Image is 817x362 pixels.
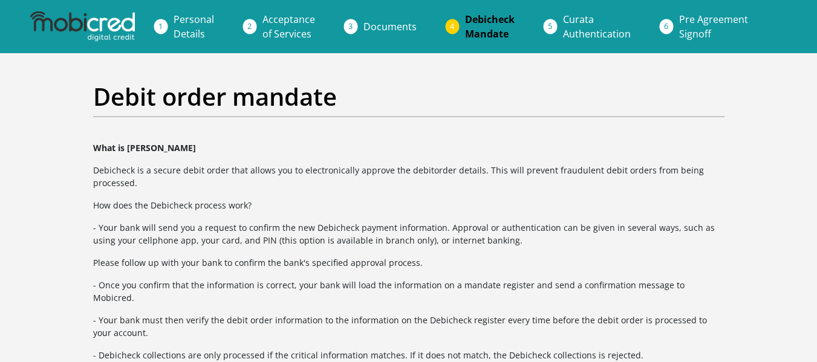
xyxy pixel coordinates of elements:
[93,221,724,247] p: - Your bank will send you a request to confirm the new Debicheck payment information. Approval or...
[563,13,631,40] span: Curata Authentication
[262,13,315,40] span: Acceptance of Services
[93,349,724,361] p: - Debicheck collections are only processed if the critical information matches. If it does not ma...
[174,13,214,40] span: Personal Details
[93,199,724,212] p: How does the Debicheck process work?
[30,11,134,42] img: mobicred logo
[93,314,724,339] p: - Your bank must then verify the debit order information to the information on the Debicheck regi...
[363,20,417,33] span: Documents
[354,15,426,39] a: Documents
[679,13,748,40] span: Pre Agreement Signoff
[553,7,640,46] a: CurataAuthentication
[93,82,724,111] h2: Debit order mandate
[455,7,524,46] a: DebicheckMandate
[669,7,758,46] a: Pre AgreementSignoff
[93,279,724,304] p: - Once you confirm that the information is correct, your bank will load the information on a mand...
[93,256,724,269] p: Please follow up with your bank to confirm the bank's specified approval process.
[253,7,325,46] a: Acceptanceof Services
[93,164,724,189] p: Debicheck is a secure debit order that allows you to electronically approve the debitorder detail...
[164,7,224,46] a: PersonalDetails
[93,142,196,154] b: What is [PERSON_NAME]
[465,13,515,40] span: Debicheck Mandate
